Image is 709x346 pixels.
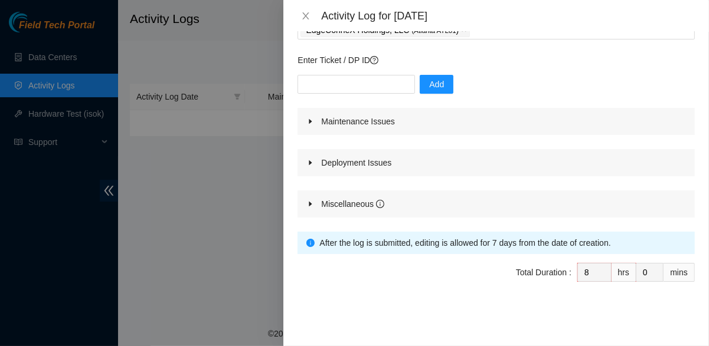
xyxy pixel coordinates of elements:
span: info-circle [376,200,384,208]
div: Deployment Issues [298,149,695,176]
div: Maintenance Issues [298,108,695,135]
div: mins [664,263,695,282]
p: Enter Ticket / DP ID [298,54,695,67]
span: caret-right [307,159,314,166]
div: Total Duration : [516,266,571,279]
span: question-circle [370,56,378,64]
span: close [301,11,311,21]
div: Miscellaneous [321,197,384,210]
div: Activity Log for [DATE] [321,9,695,22]
div: After the log is submitted, editing is allowed for 7 days from the date of creation. [319,236,686,249]
span: Add [429,78,444,91]
button: Add [420,75,453,94]
span: info-circle [306,239,315,247]
span: caret-right [307,200,314,207]
div: Miscellaneous info-circle [298,190,695,218]
div: hrs [612,263,636,282]
span: caret-right [307,118,314,125]
button: Close [298,11,314,22]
